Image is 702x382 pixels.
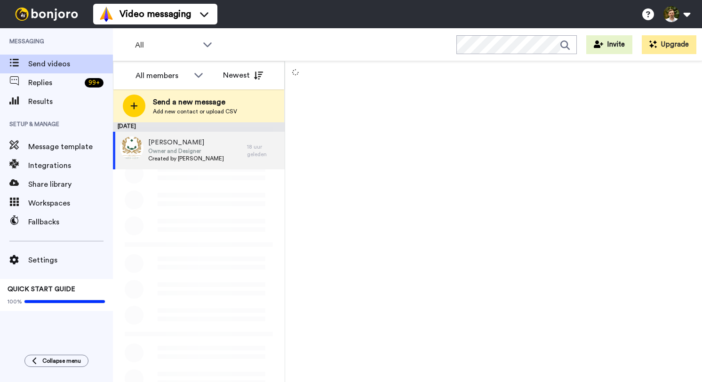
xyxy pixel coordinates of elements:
[28,216,113,228] span: Fallbacks
[136,70,189,81] div: All members
[148,155,224,162] span: Created by [PERSON_NAME]
[247,143,280,158] div: 18 uur geleden
[153,96,237,108] span: Send a new message
[135,40,198,51] span: All
[120,136,144,160] img: 3039614e-c796-4117-b293-d29aab814ea4.png
[148,147,224,155] span: Owner and Designer
[148,138,224,147] span: [PERSON_NAME]
[28,255,113,266] span: Settings
[28,141,113,152] span: Message template
[28,198,113,209] span: Workspaces
[28,96,113,107] span: Results
[42,357,81,365] span: Collapse menu
[28,77,81,88] span: Replies
[120,8,191,21] span: Video messaging
[28,160,113,171] span: Integrations
[85,78,104,88] div: 99 +
[99,7,114,22] img: vm-color.svg
[216,66,270,85] button: Newest
[24,355,88,367] button: Collapse menu
[642,35,696,54] button: Upgrade
[8,286,75,293] span: QUICK START GUIDE
[153,108,237,115] span: Add new contact or upload CSV
[28,58,113,70] span: Send videos
[586,35,632,54] button: Invite
[28,179,113,190] span: Share library
[11,8,82,21] img: bj-logo-header-white.svg
[113,122,285,132] div: [DATE]
[8,298,22,305] span: 100%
